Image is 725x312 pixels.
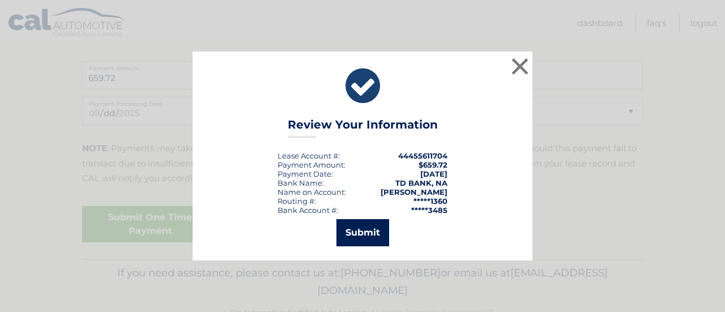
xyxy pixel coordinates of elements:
strong: [PERSON_NAME] [381,187,447,196]
h3: Review Your Information [288,118,438,138]
span: Payment Date [278,169,331,178]
strong: TD BANK, NA [395,178,447,187]
div: Payment Amount: [278,160,346,169]
span: $659.72 [419,160,447,169]
div: Name on Account: [278,187,346,196]
div: Routing #: [278,196,316,206]
button: × [509,55,531,78]
div: Bank Name: [278,178,324,187]
div: Lease Account #: [278,151,340,160]
button: Submit [336,219,389,246]
div: Bank Account #: [278,206,338,215]
span: [DATE] [420,169,447,178]
strong: 44455611704 [398,151,447,160]
div: : [278,169,333,178]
